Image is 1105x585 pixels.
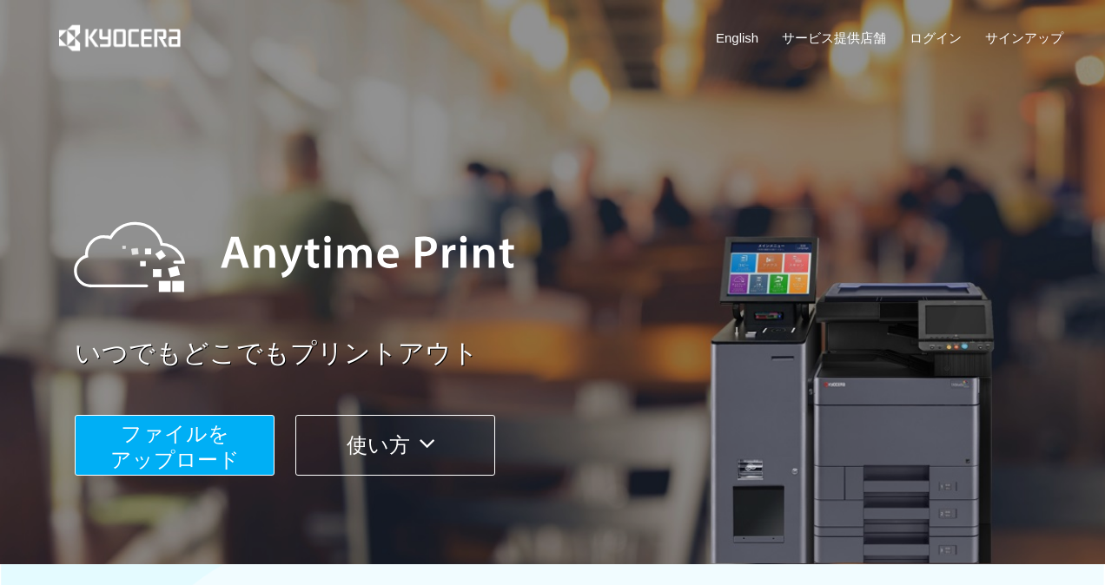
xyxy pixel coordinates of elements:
a: サービス提供店舗 [782,29,886,47]
span: ファイルを ​​アップロード [110,422,240,471]
button: ファイルを​​アップロード [75,415,275,476]
a: サインアップ [985,29,1063,47]
a: ログイン [910,29,962,47]
a: English [716,29,758,47]
button: 使い方 [295,415,495,476]
a: いつでもどこでもプリントアウト [75,335,1074,372]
